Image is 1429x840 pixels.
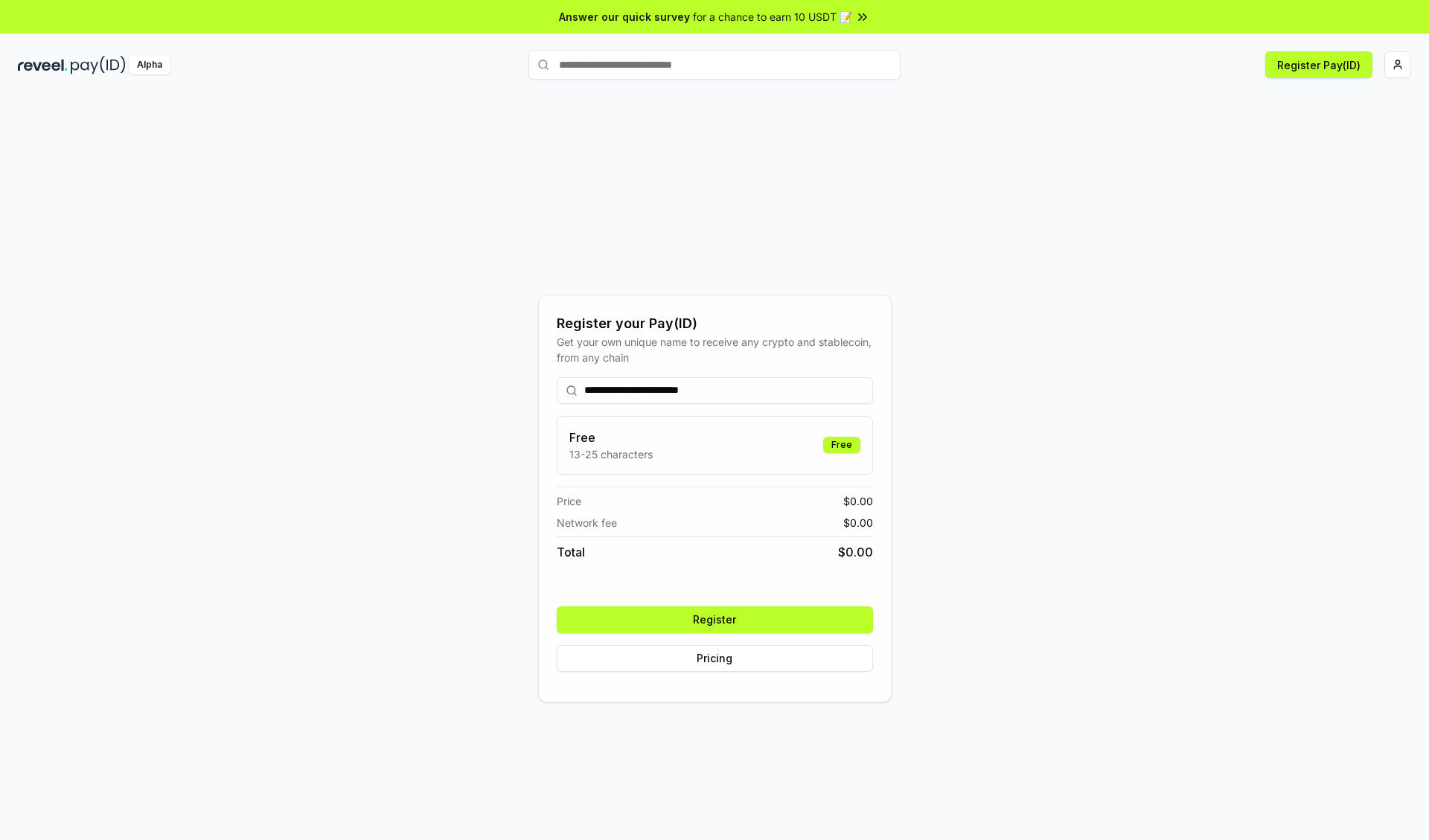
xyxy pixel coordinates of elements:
[129,56,170,74] div: Alpha
[557,606,873,633] button: Register
[557,334,873,365] div: Get your own unique name to receive any crypto and stablecoin, from any chain
[557,515,617,530] span: Network fee
[18,56,68,74] img: reveel_dark
[559,9,690,25] span: Answer our quick survey
[823,437,860,453] div: Free
[71,56,126,74] img: pay_id
[557,313,873,334] div: Register your Pay(ID)
[838,543,873,561] span: $ 0.00
[557,493,581,509] span: Price
[569,446,653,462] p: 13-25 characters
[557,645,873,672] button: Pricing
[569,429,653,446] h3: Free
[693,9,852,25] span: for a chance to earn 10 USDT 📝
[1265,51,1372,78] button: Register Pay(ID)
[843,515,873,530] span: $ 0.00
[557,543,585,561] span: Total
[843,493,873,509] span: $ 0.00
